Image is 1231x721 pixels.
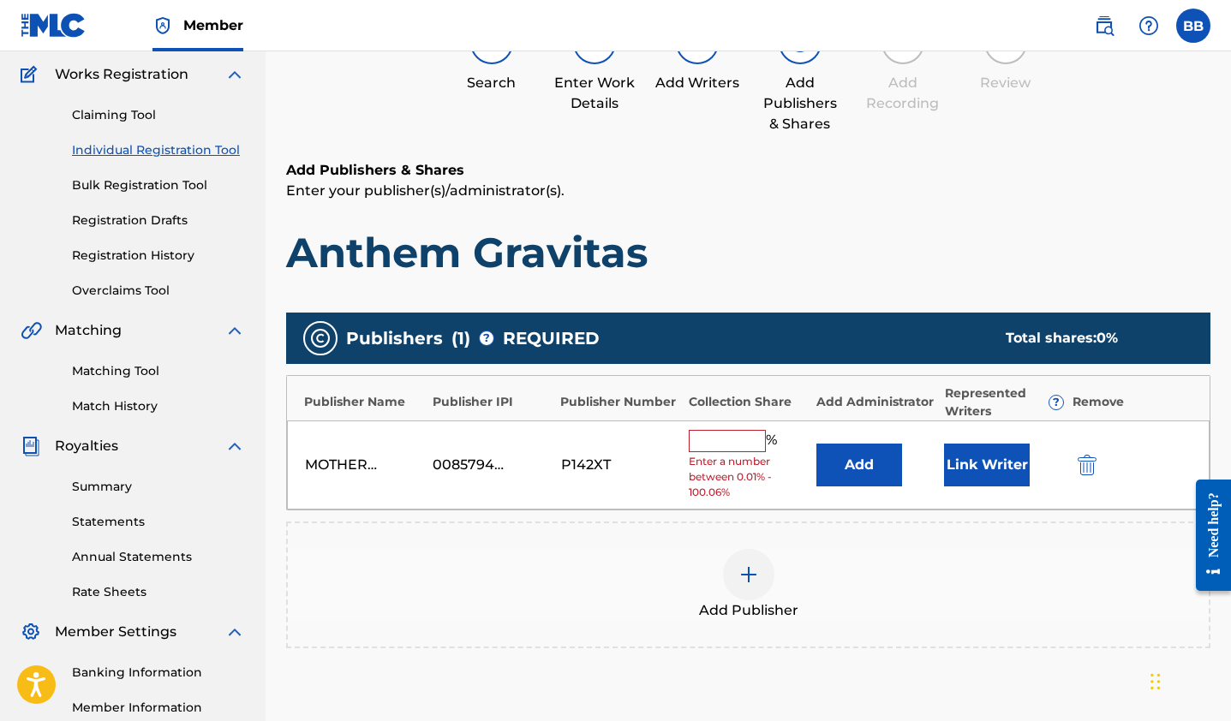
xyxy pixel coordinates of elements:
[816,393,936,411] div: Add Administrator
[72,282,245,300] a: Overclaims Tool
[1006,328,1176,349] div: Total shares:
[433,393,553,411] div: Publisher IPI
[1145,639,1231,721] iframe: Chat Widget
[72,247,245,265] a: Registration History
[183,15,243,35] span: Member
[72,141,245,159] a: Individual Registration Tool
[55,622,176,642] span: Member Settings
[1176,9,1210,43] div: User Menu
[480,331,493,345] span: ?
[72,106,245,124] a: Claiming Tool
[699,600,798,621] span: Add Publisher
[21,622,41,642] img: Member Settings
[346,325,443,351] span: Publishers
[224,320,245,341] img: expand
[1073,393,1192,411] div: Remove
[944,444,1030,486] button: Link Writer
[1097,330,1118,346] span: 0 %
[1150,656,1161,707] div: Drag
[72,362,245,380] a: Matching Tool
[689,454,808,500] span: Enter a number between 0.01% - 100.06%
[310,328,331,349] img: publishers
[503,325,600,351] span: REQUIRED
[1087,9,1121,43] a: Public Search
[816,444,902,486] button: Add
[72,513,245,531] a: Statements
[152,15,173,36] img: Top Rightsholder
[224,64,245,85] img: expand
[757,73,843,134] div: Add Publishers & Shares
[72,699,245,717] a: Member Information
[55,64,188,85] span: Works Registration
[963,73,1049,93] div: Review
[1138,15,1159,36] img: help
[766,430,781,452] span: %
[286,160,1210,181] h6: Add Publishers & Shares
[72,664,245,682] a: Banking Information
[72,397,245,415] a: Match History
[286,181,1210,201] p: Enter your publisher(s)/administrator(s).
[1094,15,1114,36] img: search
[21,13,87,38] img: MLC Logo
[860,73,946,114] div: Add Recording
[21,64,43,85] img: Works Registration
[738,564,759,585] img: add
[21,436,41,456] img: Royalties
[449,73,535,93] div: Search
[72,212,245,229] a: Registration Drafts
[945,384,1065,420] div: Represented Writers
[55,436,118,456] span: Royalties
[224,436,245,456] img: expand
[1132,9,1166,43] div: Help
[72,478,245,496] a: Summary
[72,583,245,601] a: Rate Sheets
[1183,466,1231,604] iframe: Resource Center
[451,325,470,351] span: ( 1 )
[286,227,1210,278] h1: Anthem Gravitas
[72,548,245,566] a: Annual Statements
[21,320,42,341] img: Matching
[55,320,122,341] span: Matching
[689,393,809,411] div: Collection Share
[224,622,245,642] img: expand
[1049,396,1063,409] span: ?
[304,393,424,411] div: Publisher Name
[560,393,680,411] div: Publisher Number
[552,73,637,114] div: Enter Work Details
[1078,455,1097,475] img: 12a2ab48e56ec057fbd8.svg
[654,73,740,93] div: Add Writers
[72,176,245,194] a: Bulk Registration Tool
